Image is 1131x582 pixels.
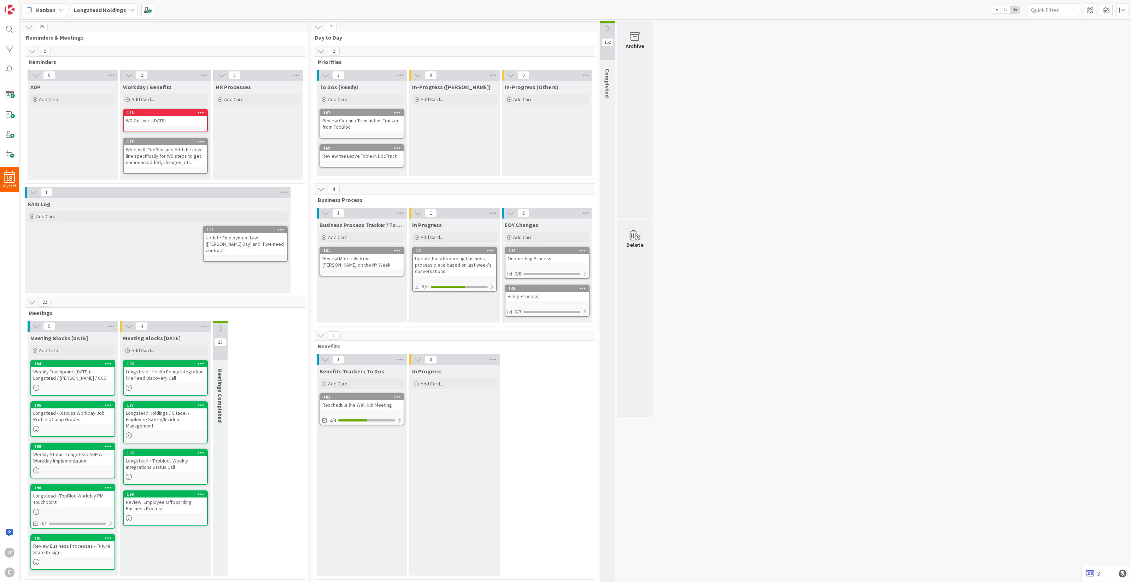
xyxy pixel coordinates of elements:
[124,116,207,125] div: WD Go Live - [DATE]
[332,209,344,217] span: 1
[513,96,536,103] span: Add Card...
[412,368,442,375] span: In Progress
[29,309,297,316] span: Meetings
[328,96,351,103] span: Add Card...
[127,110,207,115] div: 158
[124,139,207,145] div: 173
[421,96,443,103] span: Add Card...
[204,233,287,255] div: Update Employment Law ([PERSON_NAME] Day) and if we need contract
[320,394,404,400] div: 182
[124,361,207,383] div: 196Longstead | Health Equity Integration File Feed Discovery Call
[513,234,536,240] span: Add Card...
[204,227,287,233] div: 192
[31,535,115,541] div: 191
[509,286,589,291] div: 145
[228,71,240,80] span: 0
[320,83,358,91] span: To Dos (Ready)
[26,34,300,41] span: Reminders & Meetings
[204,227,287,255] div: 192Update Employment Law ([PERSON_NAME] Day) and if we need contract
[124,450,207,472] div: 198Longstead / Topbloc | Weekly Integrations Status Call
[315,34,589,41] span: Day to Day
[602,38,614,47] span: 152
[36,6,55,14] span: Kanban
[31,367,115,383] div: Weekly Touchpoint ([DATE]): Longstead / [PERSON_NAME] / CCC
[515,270,521,278] span: 0/8
[5,5,14,14] img: Visit kanbanzone.com
[207,227,287,232] div: 192
[39,298,51,307] span: 22
[509,248,589,253] div: 146
[124,367,207,383] div: Longstead | Health Equity Integration File Feed Discovery Call
[31,361,115,367] div: 194
[36,23,48,31] span: 25
[31,402,115,408] div: 195
[320,221,404,228] span: Business Process Tracker / To Dos
[127,450,207,455] div: 198
[136,322,148,331] span: 4
[214,338,226,347] span: 13
[124,145,207,167] div: Work with TopBloc and Add the new line specifically for WD steps to get someone added, changes, etc.
[216,83,251,91] span: HR Processes
[39,347,61,354] span: Add Card...
[515,308,521,315] span: 0/3
[124,450,207,456] div: 198
[30,334,88,342] span: Meeting Blocks Today
[320,248,404,269] div: 181Review Materials from [PERSON_NAME] on the NY Week
[43,322,55,331] span: 5
[517,209,529,217] span: 2
[323,146,404,151] div: 169
[425,355,437,364] span: 0
[320,368,384,375] span: Benefits Tracker / To Dos
[31,408,115,424] div: Longstead - Discuss Workday Job Profiles/Comp Grades
[127,403,207,408] div: 197
[505,248,589,263] div: 146Onboarding Process
[31,361,115,383] div: 194Weekly Touchpoint ([DATE]): Longstead / [PERSON_NAME] / CCC
[604,69,611,98] span: Completed
[320,145,404,161] div: 169Review the Leave Table in DocTract
[31,491,115,507] div: Longstead - TopBloc Workday PM Touchpoint
[127,139,207,144] div: 173
[412,221,442,228] span: In Progress
[318,343,586,350] span: Benefits
[124,491,207,497] div: 199
[124,361,207,367] div: 196
[1001,6,1010,13] span: 2x
[320,110,404,132] div: 167Review Catchup Transaction Tracker from TopBloc
[505,248,589,254] div: 146
[28,200,51,208] span: RAID Log
[320,110,404,116] div: 167
[40,520,47,527] span: 0/1
[323,110,404,115] div: 167
[31,485,115,491] div: 190
[991,6,1001,13] span: 1x
[320,254,404,269] div: Review Materials from [PERSON_NAME] on the NY Week
[413,248,496,276] div: 12Update the offboarding business process piece based on last week's conversations
[413,254,496,276] div: Update the offboarding business process piece based on last week's conversations
[325,23,337,31] span: 7
[505,285,589,301] div: 145Hiring Process
[124,408,207,430] div: Longstead Holdings / Citadel - Employee Safety/Incident Management
[34,444,115,449] div: 189
[323,395,404,400] div: 182
[320,151,404,161] div: Review the Leave Table in DocTract
[31,402,115,424] div: 195Longstead - Discuss Workday Job Profiles/Comp Grades
[320,116,404,132] div: Review Catchup Transaction Tracker from TopBloc
[626,240,644,249] div: Delete
[416,248,496,253] div: 12
[626,42,644,50] div: Archive
[29,58,297,65] span: Reminders
[505,292,589,301] div: Hiring Process
[217,368,224,423] span: Meetings Completed
[318,196,586,203] span: Business Process
[412,83,491,91] span: In-Progress (Jerry)
[5,568,14,577] div: C
[328,47,340,56] span: 2
[31,485,115,507] div: 190Longstead - TopBloc Workday PM Touchpoint
[421,234,443,240] span: Add Card...
[36,213,59,220] span: Add Card...
[124,491,207,513] div: 199Review: Employee Offboarding Business Process
[505,83,558,91] span: In-Progress (Others)
[31,535,115,557] div: 191Review Business Processes - Future State Design
[74,6,126,13] b: Longstead Holdings
[422,283,429,290] span: 3/5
